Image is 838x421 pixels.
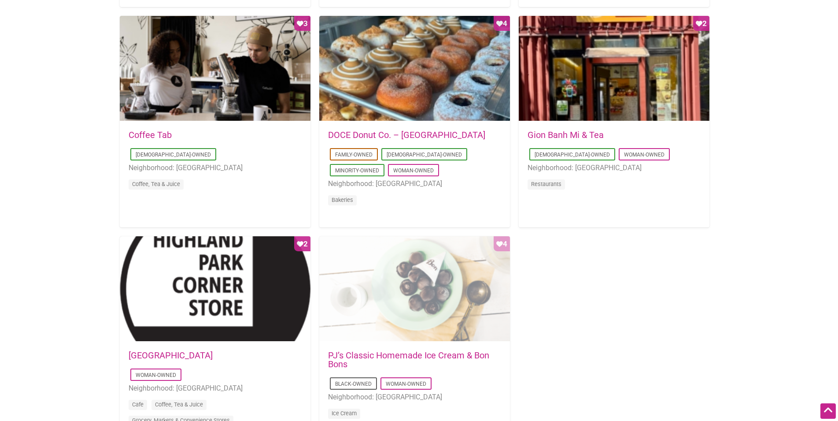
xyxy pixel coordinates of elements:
a: Woman-Owned [386,381,426,387]
a: Minority-Owned [335,168,379,174]
a: [DEMOGRAPHIC_DATA]-Owned [535,152,610,158]
a: Black-Owned [335,381,372,387]
a: Restaurants [531,181,561,187]
a: [DEMOGRAPHIC_DATA]-Owned [136,152,211,158]
li: Neighborhood: [GEOGRAPHIC_DATA] [528,162,701,174]
li: Neighborhood: [GEOGRAPHIC_DATA] [328,178,501,190]
a: DOCE Donut Co. – [GEOGRAPHIC_DATA] [328,130,485,140]
li: Neighborhood: [GEOGRAPHIC_DATA] [129,162,302,174]
a: PJ’s Classic Homemade Ice Cream & Bon Bons [328,350,489,369]
div: Scroll Back to Top [820,403,836,419]
a: [DEMOGRAPHIC_DATA]-Owned [387,152,462,158]
li: Neighborhood: [GEOGRAPHIC_DATA] [328,391,501,403]
a: Coffee, Tea & Juice [155,401,203,408]
a: Family-Owned [335,152,373,158]
a: Gion Banh Mi & Tea [528,130,604,140]
a: Woman-Owned [624,152,664,158]
a: Woman-Owned [136,372,176,378]
a: [GEOGRAPHIC_DATA] [129,350,213,361]
a: Coffee, Tea & Juice [132,181,180,187]
a: Coffee Tab [129,130,172,140]
li: Neighborhood: [GEOGRAPHIC_DATA] [129,383,302,394]
a: Ice Cream [332,410,357,417]
a: Woman-Owned [393,168,434,174]
a: Bakeries [332,197,353,203]
a: Cafe [132,401,144,408]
